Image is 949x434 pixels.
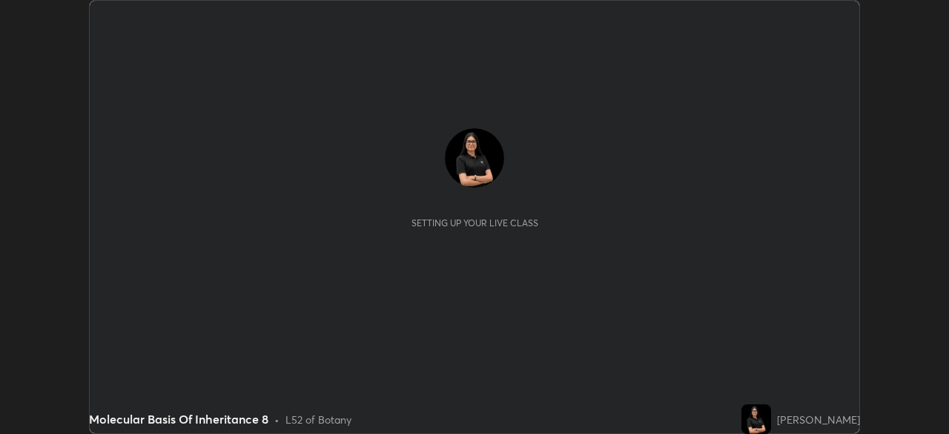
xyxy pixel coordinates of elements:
[274,412,280,427] div: •
[411,217,538,228] div: Setting up your live class
[445,128,504,188] img: 2bae6509bf0947e3a873d2d6ab89f9eb.jpg
[741,404,771,434] img: 2bae6509bf0947e3a873d2d6ab89f9eb.jpg
[89,410,268,428] div: Molecular Basis Of Inheritance 8
[285,412,351,427] div: L52 of Botany
[777,412,860,427] div: [PERSON_NAME]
